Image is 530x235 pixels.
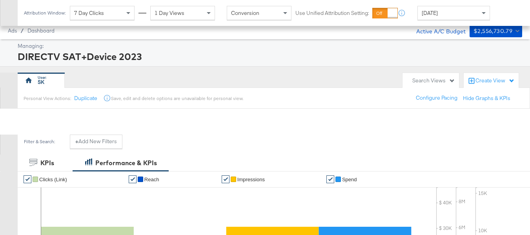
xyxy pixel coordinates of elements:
[129,175,137,183] a: ✔
[17,27,27,34] span: /
[8,27,17,34] span: Ads
[27,27,55,34] a: Dashboard
[475,77,515,85] div: Create View
[326,175,334,183] a: ✔
[144,177,159,182] span: Reach
[237,177,265,182] span: Impressions
[24,95,71,102] div: Personal View Actions:
[95,158,157,168] div: Performance & KPIs
[24,10,66,16] div: Attribution Window:
[24,139,55,144] div: Filter & Search:
[295,9,369,17] label: Use Unified Attribution Setting:
[408,25,466,36] div: Active A/C Budget
[18,42,520,50] div: Managing:
[231,9,259,16] span: Conversion
[18,50,520,63] div: DIRECTV SAT+Device 2023
[70,135,122,149] button: +Add New Filters
[24,175,31,183] a: ✔
[342,177,357,182] span: Spend
[155,9,184,16] span: 1 Day Views
[74,9,104,16] span: 7 Day Clicks
[39,177,67,182] span: Clicks (Link)
[222,175,229,183] a: ✔
[111,95,243,102] div: Save, edit and delete options are unavailable for personal view.
[75,138,78,145] strong: +
[40,158,54,168] div: KPIs
[412,77,455,84] div: Search Views
[38,78,44,86] div: SK
[74,95,97,102] button: Duplicate
[470,25,522,37] button: $2,556,730.79
[474,26,512,36] div: $2,556,730.79
[410,91,463,105] button: Configure Pacing
[422,9,438,16] span: [DATE]
[463,95,510,102] button: Hide Graphs & KPIs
